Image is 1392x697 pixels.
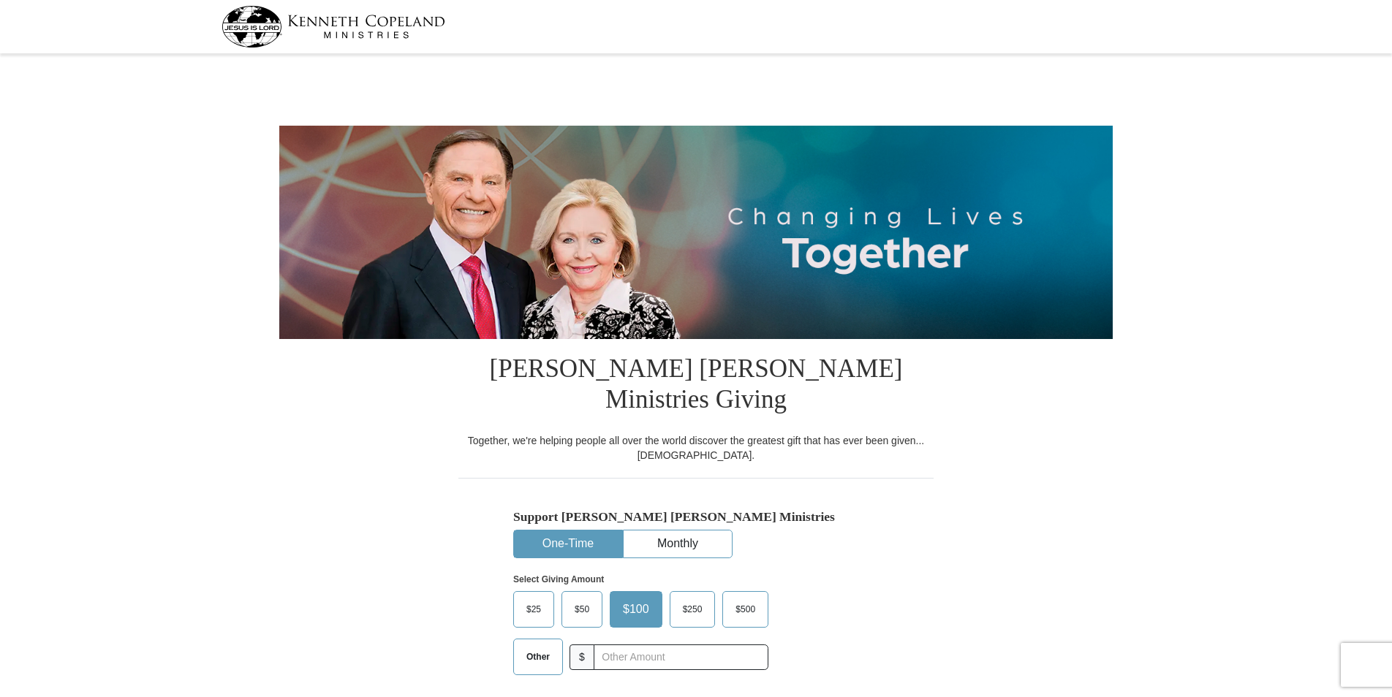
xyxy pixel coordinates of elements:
[728,598,763,620] span: $500
[567,598,597,620] span: $50
[513,509,879,525] h5: Support [PERSON_NAME] [PERSON_NAME] Ministries
[519,598,548,620] span: $25
[519,646,557,668] span: Other
[458,339,934,433] h1: [PERSON_NAME] [PERSON_NAME] Ministries Giving
[458,433,934,462] div: Together, we're helping people all over the world discover the greatest gift that has ever been g...
[514,530,622,557] button: One-Time
[594,644,768,670] input: Other Amount
[624,530,732,557] button: Monthly
[513,574,604,584] strong: Select Giving Amount
[676,598,710,620] span: $250
[222,6,445,47] img: kcm-header-logo.svg
[616,598,657,620] span: $100
[570,644,594,670] span: $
